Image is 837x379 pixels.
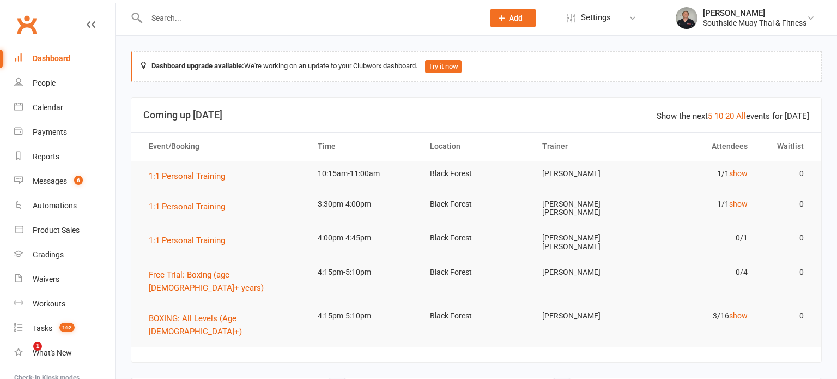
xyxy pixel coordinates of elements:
th: Time [308,133,420,160]
a: Tasks 162 [14,316,115,341]
input: Search... [143,10,476,26]
div: Gradings [33,250,64,259]
a: 20 [725,111,734,121]
td: 0/1 [645,225,757,251]
span: 6 [74,176,83,185]
span: Add [509,14,523,22]
button: 1:1 Personal Training [149,170,233,183]
a: Calendar [14,95,115,120]
td: Black Forest [420,161,532,187]
div: Reports [33,152,59,161]
td: [PERSON_NAME] [532,303,645,329]
th: Trainer [532,133,645,160]
div: Southside Muay Thai & Fitness [703,18,806,28]
td: Black Forest [420,260,532,285]
div: Messages [33,177,67,185]
a: Clubworx [13,11,40,38]
button: 1:1 Personal Training [149,234,233,247]
div: People [33,79,56,87]
div: Tasks [33,324,52,333]
strong: Dashboard upgrade available: [151,62,244,70]
a: show [729,169,748,178]
td: 0 [757,260,814,285]
a: Payments [14,120,115,145]
span: 1 [33,342,42,351]
div: Workouts [33,299,65,308]
td: 0 [757,225,814,251]
div: What's New [33,348,72,357]
td: [PERSON_NAME] [532,260,645,285]
a: Dashboard [14,46,115,71]
td: 0 [757,191,814,217]
span: BOXING: All Levels (Age [DEMOGRAPHIC_DATA]+) [149,314,242,336]
td: 4:15pm-5:10pm [308,303,420,329]
td: 3/16 [645,303,757,329]
td: Black Forest [420,303,532,329]
span: Free Trial: Boxing (age [DEMOGRAPHIC_DATA]+ years) [149,270,264,293]
div: Automations [33,201,77,210]
iframe: Intercom live chat [11,342,37,368]
div: Show the next events for [DATE] [657,110,809,123]
div: Waivers [33,275,59,284]
div: We're working on an update to your Clubworx dashboard. [131,51,822,82]
span: 1:1 Personal Training [149,171,225,181]
a: 5 [708,111,712,121]
td: 0 [757,161,814,187]
td: 0/4 [645,260,757,285]
a: Product Sales [14,218,115,243]
img: thumb_image1524148262.png [676,7,697,29]
a: Messages 6 [14,169,115,194]
div: Product Sales [33,226,80,234]
button: Free Trial: Boxing (age [DEMOGRAPHIC_DATA]+ years) [149,268,298,294]
td: [PERSON_NAME] [532,161,645,187]
td: 3:30pm-4:00pm [308,191,420,217]
td: 10:15am-11:00am [308,161,420,187]
button: BOXING: All Levels (Age [DEMOGRAPHIC_DATA]+) [149,312,298,338]
a: 10 [714,111,723,121]
span: Settings [581,5,611,30]
td: Black Forest [420,225,532,251]
button: 1:1 Personal Training [149,200,233,213]
a: Automations [14,194,115,218]
th: Waitlist [757,133,814,160]
a: People [14,71,115,95]
td: [PERSON_NAME] [PERSON_NAME] [532,191,645,226]
span: 162 [59,323,75,332]
button: Try it now [425,60,462,73]
a: What's New [14,341,115,365]
a: All [736,111,746,121]
td: 4:15pm-5:10pm [308,260,420,285]
a: Reports [14,145,115,169]
a: Workouts [14,292,115,316]
a: show [729,200,748,208]
th: Attendees [645,133,757,160]
span: 1:1 Personal Training [149,202,225,212]
button: Add [490,9,536,27]
td: 0 [757,303,814,329]
h3: Coming up [DATE] [143,110,809,121]
td: 1/1 [645,161,757,187]
th: Location [420,133,532,160]
div: Payments [33,128,67,136]
div: Dashboard [33,54,70,63]
td: Black Forest [420,191,532,217]
div: Calendar [33,103,63,112]
th: Event/Booking [139,133,308,160]
td: 4:00pm-4:45pm [308,225,420,251]
span: 1:1 Personal Training [149,236,225,245]
td: [PERSON_NAME] [PERSON_NAME] [532,225,645,260]
a: Waivers [14,267,115,292]
a: show [729,311,748,320]
div: [PERSON_NAME] [703,8,806,18]
td: 1/1 [645,191,757,217]
a: Gradings [14,243,115,267]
